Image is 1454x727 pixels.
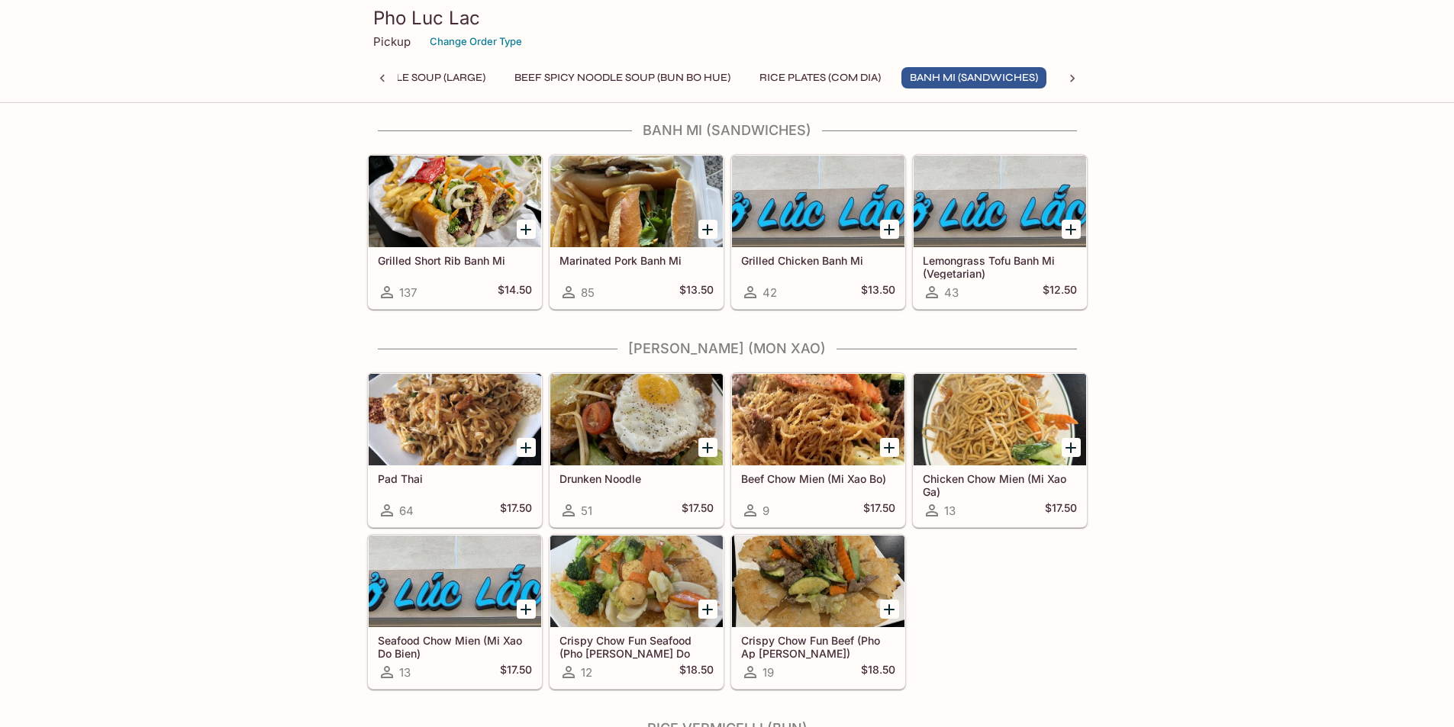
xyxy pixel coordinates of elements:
div: Grilled Short Rib Banh Mi [369,156,541,247]
h5: $18.50 [679,663,714,681]
h5: Crispy Chow Fun Beef (Pho Ap [PERSON_NAME]) [741,634,895,659]
h5: Grilled Short Rib Banh Mi [378,254,532,267]
button: Add Chicken Chow Mien (Mi Xao Ga) [1062,438,1081,457]
h5: $14.50 [498,283,532,301]
div: Chicken Chow Mien (Mi Xao Ga) [914,374,1086,465]
button: Add Crispy Chow Fun Seafood (Pho Ap Chao Do Bien) [698,600,717,619]
button: Add Lemongrass Tofu Banh Mi (Vegetarian) [1062,220,1081,239]
div: Grilled Chicken Banh Mi [732,156,904,247]
a: Grilled Short Rib Banh Mi137$14.50 [368,155,542,309]
a: Beef Chow Mien (Mi Xao Bo)9$17.50 [731,373,905,527]
h5: Chicken Chow Mien (Mi Xao Ga) [923,472,1077,497]
span: 64 [399,503,414,518]
button: Add Beef Chow Mien (Mi Xao Bo) [880,438,899,457]
a: Chicken Chow Mien (Mi Xao Ga)13$17.50 [913,373,1087,527]
span: 137 [399,285,417,300]
h5: Lemongrass Tofu Banh Mi (Vegetarian) [923,254,1077,279]
h5: Marinated Pork Banh Mi [559,254,714,267]
span: 42 [762,285,777,300]
h5: $17.50 [863,501,895,520]
h5: $17.50 [682,501,714,520]
span: 19 [762,665,774,680]
h5: $17.50 [500,663,532,681]
button: Banh Mi (Sandwiches) [901,67,1046,88]
button: Rice Plates (Com Dia) [751,67,889,88]
div: Crispy Chow Fun Seafood (Pho Ap Chao Do Bien) [550,536,723,627]
button: Pho Noodle Soup (Large) [329,67,494,88]
a: Crispy Chow Fun Beef (Pho Ap [PERSON_NAME])19$18.50 [731,535,905,689]
h5: $17.50 [500,501,532,520]
h4: Banh Mi (Sandwiches) [367,122,1088,139]
span: 13 [399,665,411,680]
h5: Seafood Chow Mien (Mi Xao Do Bien) [378,634,532,659]
button: Add Grilled Short Rib Banh Mi [517,220,536,239]
h5: Pad Thai [378,472,532,485]
h5: Drunken Noodle [559,472,714,485]
h5: $17.50 [1045,501,1077,520]
div: Beef Chow Mien (Mi Xao Bo) [732,374,904,465]
span: 12 [581,665,592,680]
a: Lemongrass Tofu Banh Mi (Vegetarian)43$12.50 [913,155,1087,309]
a: Pad Thai64$17.50 [368,373,542,527]
button: Beef Spicy Noodle Soup (Bun Bo Hue) [506,67,739,88]
button: Add Marinated Pork Banh Mi [698,220,717,239]
a: Seafood Chow Mien (Mi Xao Do Bien)13$17.50 [368,535,542,689]
h5: $12.50 [1043,283,1077,301]
h5: Crispy Chow Fun Seafood (Pho [PERSON_NAME] Do Bien) [559,634,714,659]
div: Pad Thai [369,374,541,465]
h5: $18.50 [861,663,895,681]
span: 9 [762,503,769,518]
button: Add Seafood Chow Mien (Mi Xao Do Bien) [517,600,536,619]
button: Add Drunken Noodle [698,438,717,457]
a: Grilled Chicken Banh Mi42$13.50 [731,155,905,309]
span: 13 [944,503,956,518]
button: Add Crispy Chow Fun Beef (Pho Ap Chao Bo) [880,600,899,619]
span: 43 [944,285,959,300]
button: Change Order Type [423,30,529,53]
p: Pickup [373,34,411,49]
h5: Grilled Chicken Banh Mi [741,254,895,267]
a: Crispy Chow Fun Seafood (Pho [PERSON_NAME] Do Bien)12$18.50 [550,535,724,689]
div: Crispy Chow Fun Beef (Pho Ap Chao Bo) [732,536,904,627]
div: Marinated Pork Banh Mi [550,156,723,247]
a: Drunken Noodle51$17.50 [550,373,724,527]
h5: $13.50 [861,283,895,301]
div: Seafood Chow Mien (Mi Xao Do Bien) [369,536,541,627]
h3: Pho Luc Lac [373,6,1082,30]
button: Add Grilled Chicken Banh Mi [880,220,899,239]
h5: Beef Chow Mien (Mi Xao Bo) [741,472,895,485]
a: Marinated Pork Banh Mi85$13.50 [550,155,724,309]
span: 51 [581,503,592,518]
button: Add Pad Thai [517,438,536,457]
div: Drunken Noodle [550,374,723,465]
div: Lemongrass Tofu Banh Mi (Vegetarian) [914,156,1086,247]
h4: [PERSON_NAME] (Mon Xao) [367,340,1088,357]
h5: $13.50 [679,283,714,301]
span: 85 [581,285,595,300]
